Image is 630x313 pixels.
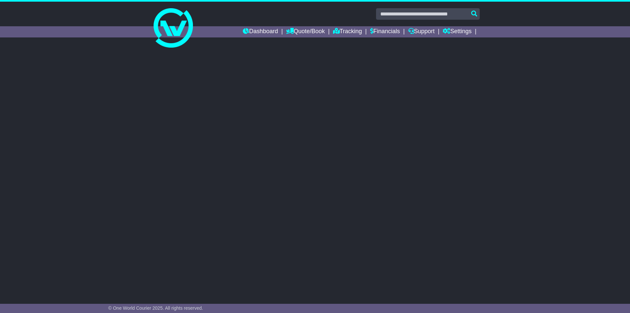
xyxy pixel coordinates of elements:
[443,26,472,37] a: Settings
[333,26,362,37] a: Tracking
[286,26,325,37] a: Quote/Book
[408,26,435,37] a: Support
[370,26,400,37] a: Financials
[243,26,278,37] a: Dashboard
[108,305,203,311] span: © One World Courier 2025. All rights reserved.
